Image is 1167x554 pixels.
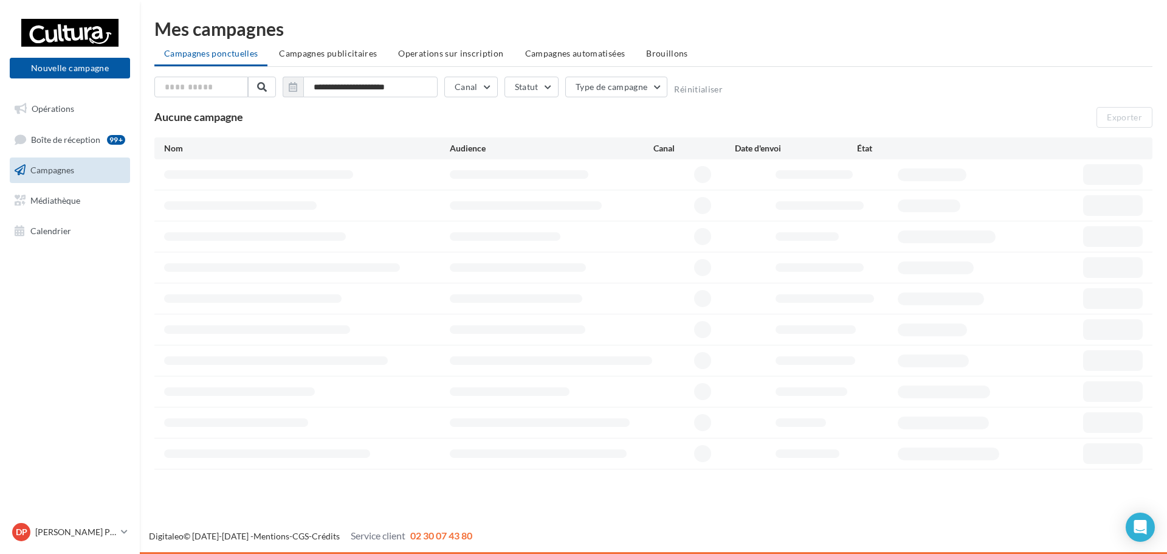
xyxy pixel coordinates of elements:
[107,135,125,145] div: 99+
[735,142,857,154] div: Date d'envoi
[504,77,559,97] button: Statut
[10,521,130,544] a: DP [PERSON_NAME] PH THAMARET
[7,188,133,213] a: Médiathèque
[525,48,625,58] span: Campagnes automatisées
[674,85,723,94] button: Réinitialiser
[149,531,472,541] span: © [DATE]-[DATE] - - -
[292,531,309,541] a: CGS
[16,526,27,538] span: DP
[7,96,133,122] a: Opérations
[351,530,405,541] span: Service client
[398,48,503,58] span: Operations sur inscription
[7,158,133,183] a: Campagnes
[444,77,498,97] button: Canal
[450,142,653,154] div: Audience
[154,110,243,123] span: Aucune campagne
[653,142,735,154] div: Canal
[312,531,340,541] a: Crédits
[1096,107,1152,128] button: Exporter
[30,165,74,175] span: Campagnes
[857,142,979,154] div: État
[30,195,80,206] span: Médiathèque
[31,134,100,144] span: Boîte de réception
[7,218,133,244] a: Calendrier
[279,48,377,58] span: Campagnes publicitaires
[646,48,688,58] span: Brouillons
[1126,513,1155,542] div: Open Intercom Messenger
[30,225,71,235] span: Calendrier
[253,531,289,541] a: Mentions
[565,77,668,97] button: Type de campagne
[10,58,130,78] button: Nouvelle campagne
[410,530,472,541] span: 02 30 07 43 80
[149,531,184,541] a: Digitaleo
[32,103,74,114] span: Opérations
[7,126,133,153] a: Boîte de réception99+
[35,526,116,538] p: [PERSON_NAME] PH THAMARET
[164,142,450,154] div: Nom
[154,19,1152,38] div: Mes campagnes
